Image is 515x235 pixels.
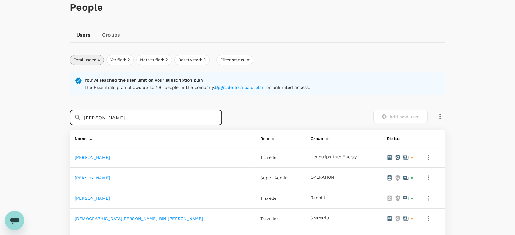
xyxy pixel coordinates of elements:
[70,55,104,65] button: Total users: 4
[106,55,134,65] button: Verified: 2
[84,110,222,125] input: Search for a user
[217,57,247,63] span: Filter status
[75,196,110,201] a: [PERSON_NAME]
[216,55,253,65] div: Filter status
[97,28,125,42] a: Groups
[260,216,278,221] span: Traveller
[311,175,334,180] button: OPERATION
[84,84,310,90] p: The Essentials plan allows up to 100 people in the company. for unlimited access.
[311,216,329,221] button: Shapadu
[311,195,325,200] button: Ranhill
[70,2,445,13] h1: People
[308,132,324,142] div: Group
[311,155,357,160] button: Genotrips-IntelEnergy
[215,85,265,90] span: Upgrade to a paid plan
[258,132,269,142] div: Role
[70,28,97,42] a: Users
[75,175,110,180] a: [PERSON_NAME]
[84,77,310,83] p: You’ve reached the user limit on your subscription plan
[136,55,172,65] button: Not verified: 2
[174,55,210,65] button: Deactivated: 0
[260,155,278,160] span: Traveller
[260,175,288,180] span: Super Admin
[260,196,278,201] span: Traveller
[72,132,87,142] div: Name
[5,211,24,230] iframe: Button to launch messaging window
[75,155,110,160] a: [PERSON_NAME]
[382,130,418,147] th: Status
[75,216,203,221] a: [DEMOGRAPHIC_DATA][PERSON_NAME] BIN [PERSON_NAME]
